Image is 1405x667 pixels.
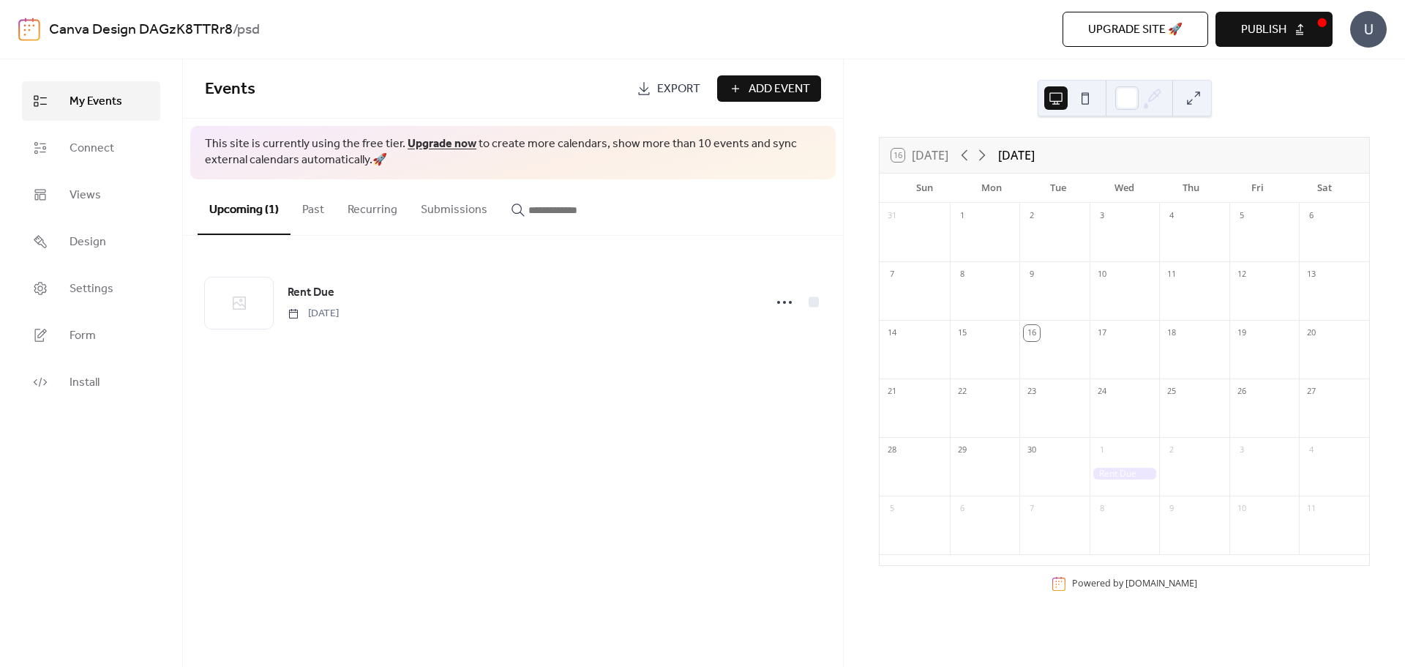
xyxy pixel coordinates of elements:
[1094,442,1110,458] div: 1
[22,316,160,355] a: Form
[954,325,970,341] div: 15
[1024,501,1040,517] div: 7
[1234,208,1250,224] div: 5
[954,442,970,458] div: 29
[1024,267,1040,283] div: 9
[1291,174,1357,203] div: Sat
[1094,267,1110,283] div: 10
[1158,174,1224,203] div: Thu
[1091,174,1158,203] div: Wed
[1224,174,1291,203] div: Fri
[998,146,1035,164] div: [DATE]
[1303,442,1319,458] div: 4
[1303,325,1319,341] div: 20
[884,325,900,341] div: 14
[70,327,96,345] span: Form
[958,174,1024,203] div: Mon
[1072,577,1197,589] div: Powered by
[70,280,113,298] span: Settings
[408,133,476,155] a: Upgrade now
[1350,11,1387,48] div: U
[22,175,160,215] a: Views
[205,73,255,105] span: Events
[884,442,900,458] div: 28
[1164,501,1180,517] div: 9
[1241,21,1286,39] span: Publish
[1094,325,1110,341] div: 17
[70,234,106,251] span: Design
[1164,325,1180,341] div: 18
[49,16,233,44] a: Canva Design DAGzK8TTRr8
[1303,267,1319,283] div: 13
[1164,267,1180,283] div: 11
[22,222,160,261] a: Design
[1024,442,1040,458] div: 30
[1215,12,1333,47] button: Publish
[288,283,334,302] a: Rent Due
[884,267,900,283] div: 7
[954,208,970,224] div: 1
[1303,208,1319,224] div: 6
[409,179,499,234] button: Submissions
[954,267,970,283] div: 8
[626,75,711,102] a: Export
[954,384,970,400] div: 22
[291,179,336,234] button: Past
[1234,384,1250,400] div: 26
[70,374,100,392] span: Install
[1234,267,1250,283] div: 12
[884,208,900,224] div: 31
[717,75,821,102] button: Add Event
[237,16,260,44] b: psd
[884,501,900,517] div: 5
[1090,468,1160,480] div: Rent Due
[1303,384,1319,400] div: 27
[22,362,160,402] a: Install
[22,81,160,121] a: My Events
[233,16,237,44] b: /
[884,384,900,400] div: 21
[336,179,409,234] button: Recurring
[1125,577,1197,589] a: [DOMAIN_NAME]
[1024,325,1040,341] div: 16
[1063,12,1208,47] button: Upgrade site 🚀
[288,306,339,321] span: [DATE]
[1094,501,1110,517] div: 8
[657,81,700,98] span: Export
[22,269,160,308] a: Settings
[198,179,291,235] button: Upcoming (1)
[1024,174,1091,203] div: Tue
[1164,442,1180,458] div: 2
[205,136,821,169] span: This site is currently using the free tier. to create more calendars, show more than 10 events an...
[1164,384,1180,400] div: 25
[1164,208,1180,224] div: 4
[1234,442,1250,458] div: 3
[1234,325,1250,341] div: 19
[1024,384,1040,400] div: 23
[1094,384,1110,400] div: 24
[18,18,40,41] img: logo
[1234,501,1250,517] div: 10
[22,128,160,168] a: Connect
[1094,208,1110,224] div: 3
[1303,501,1319,517] div: 11
[1088,21,1183,39] span: Upgrade site 🚀
[891,174,958,203] div: Sun
[70,187,101,204] span: Views
[288,284,334,302] span: Rent Due
[70,93,122,111] span: My Events
[749,81,810,98] span: Add Event
[954,501,970,517] div: 6
[1024,208,1040,224] div: 2
[70,140,114,157] span: Connect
